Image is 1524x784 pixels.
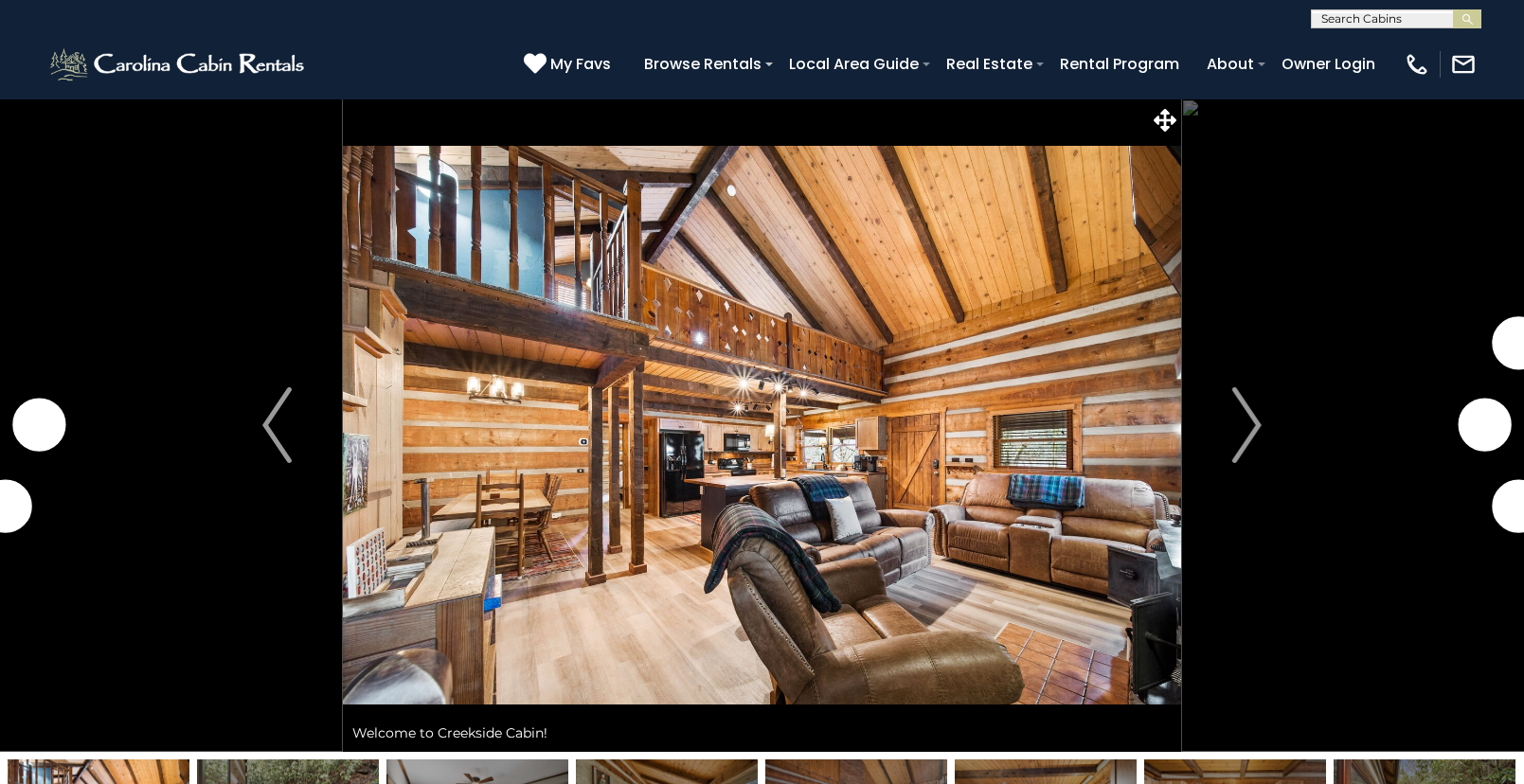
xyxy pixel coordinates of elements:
a: Browse Rentals [635,47,771,80]
a: Owner Login [1272,47,1385,80]
img: arrow [262,387,291,463]
a: My Favs [524,52,616,77]
a: Rental Program [1050,47,1189,80]
button: Previous [211,98,343,752]
a: Real Estate [937,47,1042,80]
img: mail-regular-white.png [1450,51,1477,78]
img: arrow [1232,387,1261,463]
a: About [1197,47,1264,80]
button: Next [1181,98,1313,752]
img: White-1-2.png [47,45,310,83]
div: Welcome to Creekside Cabin! [343,714,1181,752]
span: My Favs [550,52,611,76]
a: Local Area Guide [780,47,928,80]
img: phone-regular-white.png [1404,51,1430,78]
